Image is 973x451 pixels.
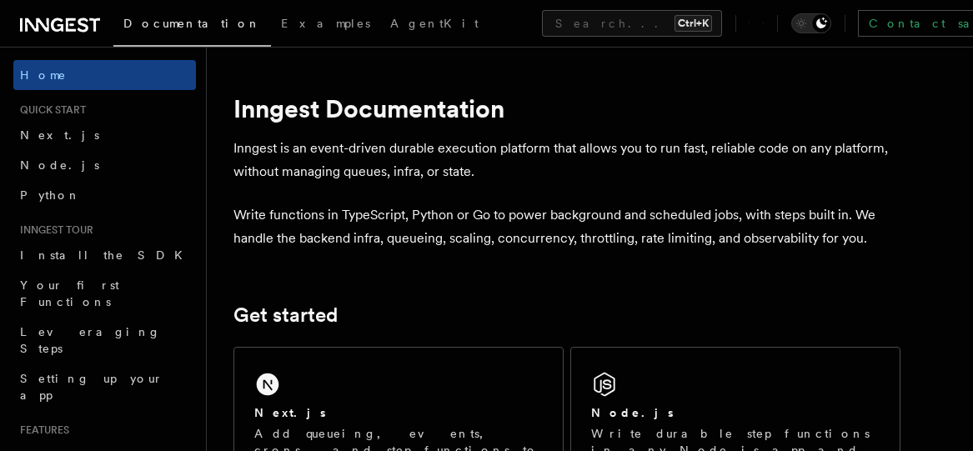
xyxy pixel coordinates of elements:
button: Toggle dark mode [791,13,831,33]
a: Node.js [13,150,196,180]
a: Leveraging Steps [13,317,196,363]
a: Python [13,180,196,210]
a: Home [13,60,196,90]
a: Get started [233,303,338,327]
h2: Next.js [254,404,326,421]
span: Features [13,423,69,437]
span: Home [20,67,67,83]
h2: Node.js [591,404,674,421]
kbd: Ctrl+K [675,15,712,32]
a: AgentKit [380,5,489,45]
button: Search...Ctrl+K [542,10,722,37]
span: Inngest tour [13,223,93,237]
span: Examples [281,17,370,30]
span: Your first Functions [20,278,119,308]
span: Quick start [13,103,86,117]
h1: Inngest Documentation [233,93,900,123]
p: Inngest is an event-driven durable execution platform that allows you to run fast, reliable code ... [233,137,900,183]
span: Next.js [20,128,99,142]
span: Python [20,188,81,202]
p: Write functions in TypeScript, Python or Go to power background and scheduled jobs, with steps bu... [233,203,900,250]
span: Install the SDK [20,248,193,262]
span: Node.js [20,158,99,172]
a: Documentation [113,5,271,47]
span: Setting up your app [20,372,163,402]
span: AgentKit [390,17,479,30]
a: Your first Functions [13,270,196,317]
a: Next.js [13,120,196,150]
span: Documentation [123,17,261,30]
span: Leveraging Steps [20,325,161,355]
a: Examples [271,5,380,45]
a: Setting up your app [13,363,196,410]
a: Install the SDK [13,240,196,270]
